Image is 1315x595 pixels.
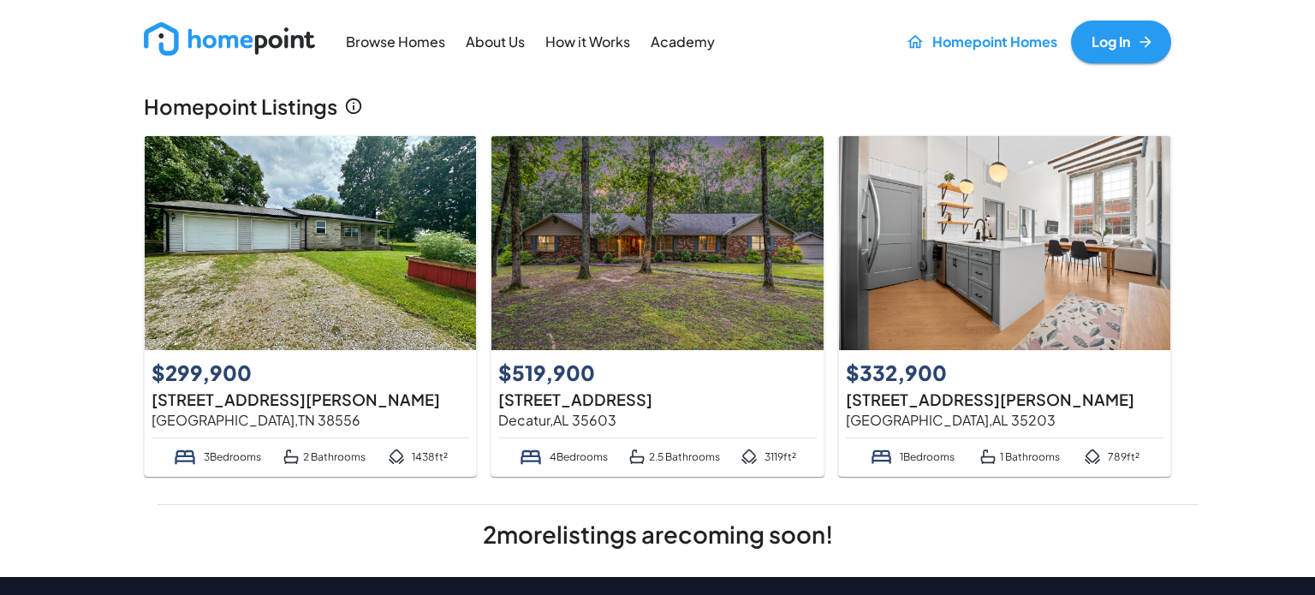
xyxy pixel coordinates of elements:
p: 2.5 Bathrooms [628,445,720,468]
a: Academy [644,22,722,61]
p: $299,900 [152,357,311,388]
a: Browse Homes [339,22,452,61]
h5: 2 more listings are coming soon! [144,519,1171,550]
p: [STREET_ADDRESS][PERSON_NAME] [846,388,1163,411]
p: 3 Bedrooms [173,445,260,468]
p: $332,900 [846,357,1005,388]
img: 4411 Autumn Leaves Trl Se [491,136,823,350]
p: Academy [651,33,715,52]
a: Homepoint Homes [899,21,1064,63]
p: 1438 ft² [388,445,448,468]
p: About Us [466,33,525,52]
p: [GEOGRAPHIC_DATA] , TN 38556 [152,411,469,431]
p: 789 ft² [1084,445,1139,468]
a: 1210 Frank Campbell Rd$299,900[STREET_ADDRESS][PERSON_NAME][GEOGRAPHIC_DATA],TN 385563Bedrooms2 B... [144,135,477,477]
img: 2212 Morris Ave Apt 206 [839,136,1170,350]
p: [STREET_ADDRESS] [498,388,816,411]
p: How it Works [545,33,630,52]
p: 1 Bedrooms [870,445,955,468]
a: 4411 Autumn Leaves Trl Se$519,900[STREET_ADDRESS]Decatur,AL 356034Bedrooms2.5 Bathrooms3119ft² [491,135,824,477]
p: [GEOGRAPHIC_DATA] , AL 35203 [846,411,1163,431]
p: Browse Homes [346,33,445,52]
p: 1 Bathrooms [979,445,1060,468]
p: 4 Bedrooms [519,445,607,468]
p: [STREET_ADDRESS][PERSON_NAME] [152,388,469,411]
p: $519,900 [498,357,657,388]
a: 2212 Morris Ave Apt 206$332,900[STREET_ADDRESS][PERSON_NAME][GEOGRAPHIC_DATA],AL 352031Bedrooms1 ... [838,135,1171,477]
a: Log In [1071,21,1171,63]
p: Homepoint Homes [932,33,1057,52]
p: Homepoint Listings [144,91,337,122]
a: How it Works [538,22,637,61]
p: Decatur , AL 35603 [498,411,816,431]
img: 1210 Frank Campbell Rd [145,136,476,350]
p: 3119 ft² [741,445,796,468]
img: new_logo_light.png [144,22,315,56]
a: About Us [459,22,532,61]
p: 2 Bathrooms [283,445,366,468]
